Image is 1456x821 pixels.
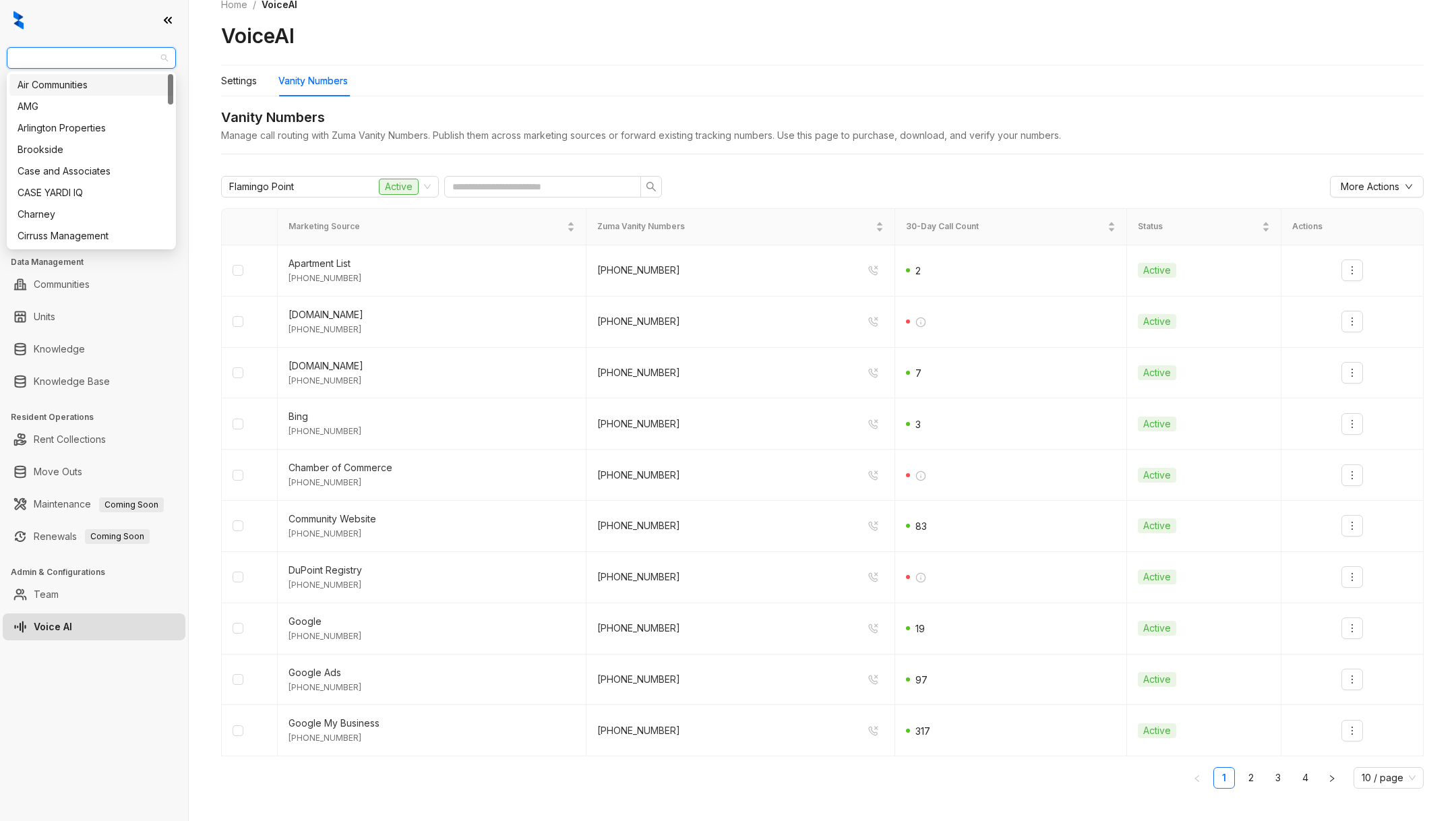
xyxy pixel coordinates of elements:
[1347,316,1358,327] span: more
[34,581,59,608] a: Team
[9,117,173,139] div: Arlington Properties
[1294,767,1316,789] li: 4
[289,460,575,475] div: Chamber of Commerce
[289,528,575,541] div: [PHONE_NUMBER]
[34,613,72,640] a: Voice AI
[1193,774,1201,783] span: left
[906,220,1105,233] span: 30-Day Call Count
[289,375,575,388] div: [PHONE_NUMBER]
[18,78,165,92] div: Air Communities
[906,673,928,688] div: 97
[1281,209,1424,245] th: Actions
[289,579,575,592] div: [PHONE_NUMBER]
[34,336,85,363] a: Knowledge
[221,23,295,49] h2: VoiceAI
[3,336,185,363] li: Knowledge
[289,665,575,680] div: Google Ads
[1213,767,1235,789] li: 1
[1347,623,1358,634] span: more
[3,426,185,453] li: Rent Collections
[1347,725,1358,736] span: more
[9,182,173,204] div: CASE YARDI IQ
[1330,176,1424,197] button: More Actionsdown
[289,732,575,745] div: [PHONE_NUMBER]
[1267,767,1289,789] li: 3
[906,264,921,278] div: 2
[289,477,575,489] div: [PHONE_NUMBER]
[597,263,680,278] div: [PHONE_NUMBER]
[3,523,185,550] li: Renewals
[597,314,680,329] div: [PHONE_NUMBER]
[3,458,185,485] li: Move Outs
[18,164,165,179] div: Case and Associates
[289,272,575,285] div: [PHONE_NUMBER]
[1138,365,1176,380] span: Active
[289,307,575,322] div: [DOMAIN_NAME]
[3,303,185,330] li: Units
[1138,723,1176,738] span: Active
[597,723,680,738] div: [PHONE_NUMBER]
[597,621,680,636] div: [PHONE_NUMBER]
[586,209,895,245] th: Zuma Vanity Numbers
[1214,768,1234,788] a: 1
[9,225,173,247] div: Cirruss Management
[18,207,165,222] div: Charney
[11,411,188,423] h3: Resident Operations
[1127,209,1281,245] th: Status
[18,229,165,243] div: Cirruss Management
[13,11,24,30] img: logo
[1295,768,1315,788] a: 4
[1347,470,1358,481] span: more
[3,213,185,240] li: Collections
[3,491,185,518] li: Maintenance
[906,724,930,739] div: 317
[3,581,185,608] li: Team
[3,613,185,640] li: Voice AI
[1354,767,1424,789] div: Page Size
[289,220,564,233] span: Marketing Source
[1138,518,1176,533] span: Active
[906,519,927,534] div: 83
[85,529,150,544] span: Coming Soon
[9,160,173,182] div: Case and Associates
[895,209,1127,245] th: 30-Day Call Count
[18,99,165,114] div: AMG
[11,566,188,578] h3: Admin & Configurations
[1321,767,1343,789] button: right
[1138,672,1176,687] span: Active
[9,139,173,160] div: Brookside
[379,179,419,195] span: Active
[1240,767,1262,789] li: 2
[1347,572,1358,582] span: more
[3,123,185,150] li: Calendar
[1241,768,1261,788] a: 2
[3,368,185,395] li: Knowledge Base
[1341,179,1399,194] span: More Actions
[1328,774,1336,783] span: right
[11,256,188,268] h3: Data Management
[289,409,575,424] div: Bing
[906,417,921,432] div: 3
[906,621,925,636] div: 19
[9,74,173,96] div: Air Communities
[289,630,575,643] div: [PHONE_NUMBER]
[289,425,575,438] div: [PHONE_NUMBER]
[99,497,164,512] span: Coming Soon
[34,271,90,298] a: Communities
[3,181,185,208] li: Leasing
[597,220,873,233] span: Zuma Vanity Numbers
[1138,263,1176,278] span: Active
[1347,419,1358,429] span: more
[1138,468,1176,483] span: Active
[1347,520,1358,531] span: more
[1186,767,1208,789] li: Previous Page
[34,303,55,330] a: Units
[18,185,165,200] div: CASE YARDI IQ
[34,426,106,453] a: Rent Collections
[646,181,657,192] span: search
[597,518,680,533] div: [PHONE_NUMBER]
[1138,220,1259,233] span: Status
[289,681,575,694] div: [PHONE_NUMBER]
[278,209,586,245] th: Marketing Source
[597,417,680,431] div: [PHONE_NUMBER]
